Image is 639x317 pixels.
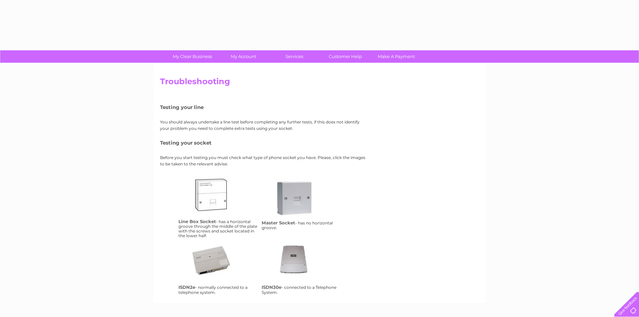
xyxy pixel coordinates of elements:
h2: Troubleshooting [160,77,479,90]
h5: Testing your line [160,104,368,110]
a: isdn30e [275,241,328,295]
a: lbs [192,175,245,229]
a: Make A Payment [369,50,424,63]
h4: Master Socket [262,220,295,225]
a: My Clear Business [165,50,220,63]
a: isdn2e [192,241,245,295]
td: - connected to a Telephone System. [260,240,343,296]
h4: Line Box Socket [178,219,216,224]
td: - has no horizontal groove. [260,174,343,240]
td: - normally connected to a telephone system. [177,240,260,296]
h4: ISDN30e [262,284,281,290]
a: Services [267,50,322,63]
h5: Testing your socket [160,140,368,146]
a: ms [275,178,328,232]
h4: ISDN2e [178,284,195,290]
a: My Account [216,50,271,63]
p: Before you start testing you must check what type of phone socket you have. Please, click the ima... [160,154,368,167]
a: Customer Help [318,50,373,63]
td: - has a horizontal groove through the middle of the plate with the screws and socket located in t... [177,174,260,240]
p: You should always undertake a line test before completing any further tests, if this does not ide... [160,119,368,131]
